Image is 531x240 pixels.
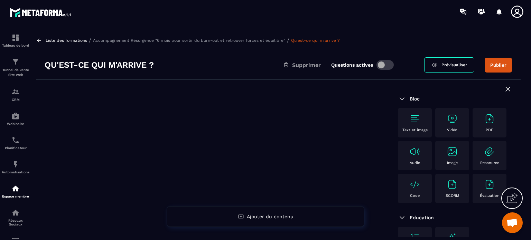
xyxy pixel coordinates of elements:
[11,184,20,193] img: automations
[10,6,72,19] img: logo
[2,122,29,126] p: Webinaire
[484,146,495,157] img: text-image no-wra
[2,107,29,131] a: automationsautomationsWebinaire
[410,215,434,220] span: Education
[446,193,459,198] p: SCORM
[410,161,420,165] p: Audio
[447,146,458,157] img: text-image no-wra
[89,37,91,44] span: /
[287,37,289,44] span: /
[2,28,29,52] a: formationformationTableau de bord
[447,179,458,190] img: text-image no-wra
[2,146,29,150] p: Planificateur
[11,209,20,217] img: social-network
[409,113,420,124] img: text-image no-wra
[11,58,20,66] img: formation
[2,170,29,174] p: Automatisations
[480,161,499,165] p: Ressource
[447,113,458,124] img: text-image no-wra
[484,113,495,124] img: text-image no-wra
[46,38,87,43] a: Liste des formations
[447,128,457,132] p: Vidéo
[424,57,474,73] a: Prévisualiser
[410,96,420,102] span: Bloc
[331,62,373,68] label: Questions actives
[2,194,29,198] p: Espace membre
[2,68,29,77] p: Tunnel de vente Site web
[484,179,495,190] img: text-image no-wra
[486,128,493,132] p: PDF
[409,146,420,157] img: text-image no-wra
[292,62,321,68] span: Supprimer
[402,128,428,132] p: Text et image
[441,63,467,67] span: Prévisualiser
[93,38,285,43] a: Accompagnement Résurgence "6 mois pour sortir du burn-out et retrouver forces et équilibre"
[11,88,20,96] img: formation
[11,112,20,120] img: automations
[485,58,512,73] button: Publier
[2,131,29,155] a: schedulerschedulerPlanificateur
[291,38,340,43] a: Qu'est-ce qui m'arrive ?
[11,33,20,42] img: formation
[398,95,406,103] img: arrow-down
[2,44,29,47] p: Tableau de bord
[247,214,294,219] span: Ajouter du contenu
[45,59,154,70] h3: Qu'est-ce qui m'arrive ?
[2,203,29,231] a: social-networksocial-networkRéseaux Sociaux
[2,98,29,102] p: CRM
[2,155,29,179] a: automationsautomationsAutomatisations
[480,193,500,198] p: Évaluation
[2,179,29,203] a: automationsautomationsEspace membre
[2,219,29,226] p: Réseaux Sociaux
[502,212,523,233] div: Ouvrir le chat
[11,160,20,169] img: automations
[409,179,420,190] img: text-image no-wra
[2,83,29,107] a: formationformationCRM
[2,52,29,83] a: formationformationTunnel de vente Site web
[11,136,20,144] img: scheduler
[410,193,420,198] p: Code
[398,213,406,222] img: arrow-down
[447,161,458,165] p: Image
